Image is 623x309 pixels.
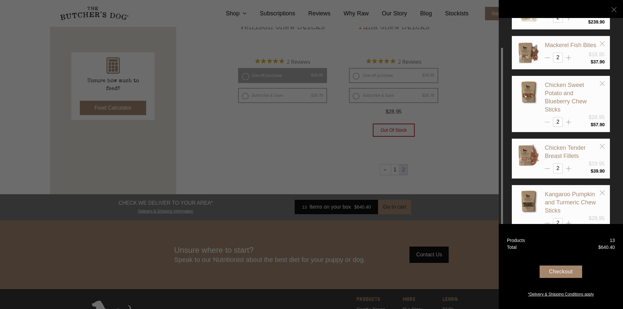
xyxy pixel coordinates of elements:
[545,145,586,159] a: Chicken Tender Breast Fillets
[507,244,517,251] div: Total
[598,245,615,250] bdi: 640.40
[589,113,605,121] div: $28.95
[499,290,623,297] a: *Delivery & Shipping Conditions apply
[507,237,525,244] div: Products
[591,122,605,127] bdi: 57.90
[591,168,605,174] bdi: 39.90
[517,41,540,64] img: Mackerel Fish Bites
[499,224,623,309] a: Products 13 Total $640.40 Checkout
[545,191,596,214] a: Kangaroo Pumpkin and Turmeric Chew Sticks
[517,144,540,167] img: Chicken Tender Breast Fillets
[591,168,593,174] span: $
[517,81,540,104] img: Chicken Sweet Potato and Blueberry Chew Sticks
[591,59,605,64] bdi: 37.90
[517,190,540,213] img: Kangaroo Pumpkin and Turmeric Chew Sticks
[591,59,593,64] span: $
[591,223,593,228] span: $
[598,245,601,250] span: $
[540,266,582,278] div: Checkout
[545,42,596,48] a: Mackerel Fish Bites
[589,160,605,168] div: $19.95
[610,237,615,244] div: 13
[589,215,605,222] div: $28.95
[545,82,587,113] a: Chicken Sweet Potato and Blueberry Chew Sticks
[591,223,605,228] bdi: 57.90
[589,51,605,59] div: $18.95
[591,122,593,127] span: $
